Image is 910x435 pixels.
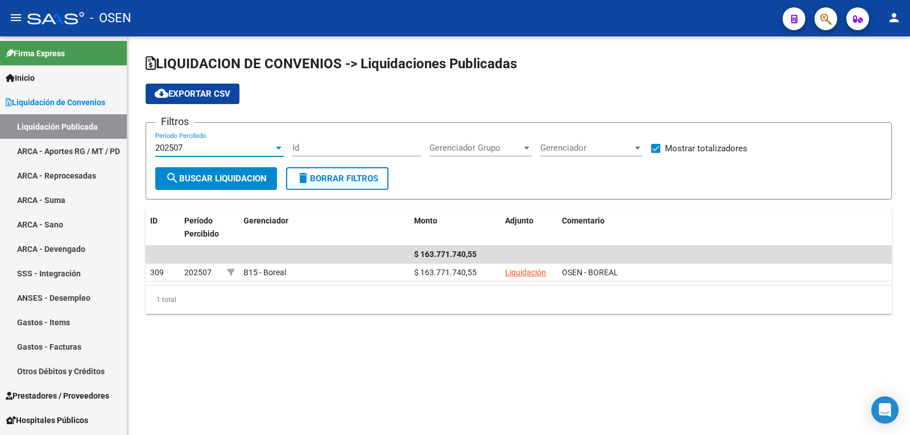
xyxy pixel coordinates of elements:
span: $ 163.771.740,55 [414,250,477,259]
button: Borrar Filtros [286,167,388,190]
span: Liquidación de Convenios [6,96,105,109]
span: Buscar Liquidacion [166,173,267,184]
datatable-header-cell: Gerenciador [239,209,409,259]
span: Firma Express [6,47,65,60]
mat-icon: search [166,171,179,185]
span: Exportar CSV [155,89,230,99]
span: Gerenciador [243,216,288,225]
span: OSEN - BOREAL [562,268,618,277]
span: 202507 [184,268,212,277]
span: Adjunto [505,216,533,225]
datatable-header-cell: ID [146,209,180,259]
span: Inicio [6,72,35,84]
div: Open Intercom Messenger [871,396,899,424]
div: 1 total [146,285,892,314]
datatable-header-cell: Adjunto [500,209,557,259]
button: Exportar CSV [146,84,239,104]
span: Monto [414,216,437,225]
span: Hospitales Públicos [6,414,88,426]
span: LIQUIDACION DE CONVENIOS -> Liquidaciones Publicadas [146,56,517,72]
span: Prestadores / Proveedores [6,390,109,402]
datatable-header-cell: Monto [409,209,500,259]
span: Mostrar totalizadores [665,142,747,155]
datatable-header-cell: Comentario [557,209,892,259]
button: Buscar Liquidacion [155,167,277,190]
mat-icon: delete [296,171,310,185]
mat-icon: menu [9,11,23,24]
span: Gerenciador [540,143,632,153]
span: Gerenciador Grupo [429,143,522,153]
h3: Filtros [155,114,195,130]
datatable-header-cell: Período Percibido [180,209,222,259]
span: - OSEN [90,6,131,31]
span: 202507 [155,143,183,153]
div: $ 163.771.740,55 [414,266,496,279]
span: Comentario [562,216,605,225]
mat-icon: person [887,11,901,24]
span: Borrar Filtros [296,173,378,184]
span: ID [150,216,158,225]
span: 309 [150,268,164,277]
span: Período Percibido [184,216,219,238]
a: Liquidación [505,268,546,277]
span: B15 - Boreal [243,268,286,277]
mat-icon: cloud_download [155,86,168,100]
